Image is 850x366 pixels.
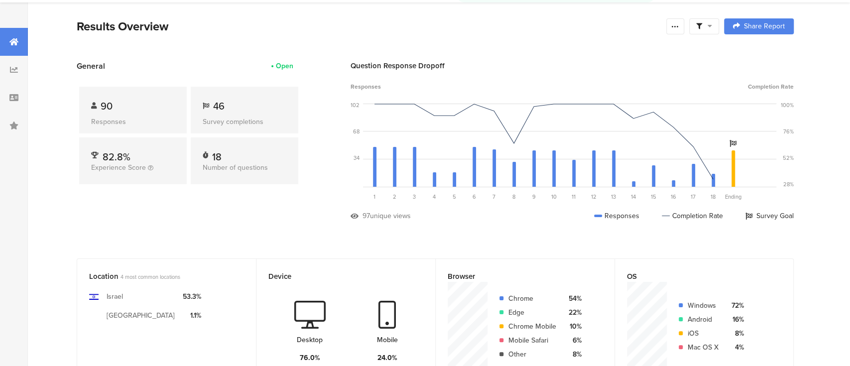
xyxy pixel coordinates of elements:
i: Survey Goal [729,140,736,147]
span: 8 [512,193,515,201]
span: 4 most common locations [121,273,180,281]
div: Survey Goal [745,211,794,221]
div: 68 [353,127,360,135]
div: Ending [723,193,743,201]
span: 16 [671,193,676,201]
div: 53.3% [183,291,201,302]
div: 54% [564,293,582,304]
div: 8% [564,349,582,360]
div: Other [508,349,556,360]
div: Question Response Dropoff [351,60,794,71]
div: iOS [688,328,719,339]
span: 90 [101,99,113,114]
div: Browser [448,271,586,282]
div: Responses [594,211,639,221]
div: Open [276,61,293,71]
div: 34 [354,154,360,162]
div: Israel [107,291,123,302]
div: Chrome [508,293,556,304]
div: 72% [727,300,744,311]
div: Location [89,271,228,282]
div: Chrome Mobile [508,321,556,332]
div: 1.1% [183,310,201,321]
div: unique views [370,211,411,221]
span: 6 [473,193,476,201]
span: 17 [691,193,696,201]
span: 11 [572,193,576,201]
div: OS [627,271,765,282]
span: Share Report [744,23,785,30]
div: Completion Rate [662,211,723,221]
div: Mobile [377,335,398,345]
div: 102 [351,101,360,109]
span: 82.8% [103,149,130,164]
div: 97 [363,211,370,221]
div: Windows [688,300,719,311]
div: Mobile Safari [508,335,556,346]
span: Responses [351,82,381,91]
div: 28% [783,180,794,188]
div: Device [268,271,407,282]
div: Survey completions [203,117,286,127]
span: 10 [551,193,557,201]
span: 46 [213,99,225,114]
div: 100% [781,101,794,109]
span: 7 [492,193,495,201]
div: Mac OS X [688,342,719,353]
div: [GEOGRAPHIC_DATA] [107,310,175,321]
div: Android [688,314,719,325]
span: 4 [433,193,436,201]
span: 9 [532,193,536,201]
span: 2 [393,193,396,201]
div: 18 [212,149,222,159]
div: 16% [727,314,744,325]
span: 5 [453,193,456,201]
div: 76.0% [300,353,320,363]
span: Number of questions [203,162,268,173]
span: General [77,60,105,72]
span: 1 [373,193,375,201]
span: Completion Rate [748,82,794,91]
div: 4% [727,342,744,353]
span: 14 [631,193,636,201]
span: 13 [611,193,616,201]
span: Experience Score [91,162,146,173]
span: 12 [591,193,597,201]
span: 15 [651,193,656,201]
div: Results Overview [77,17,661,35]
div: 52% [783,154,794,162]
div: 76% [783,127,794,135]
span: 3 [413,193,416,201]
div: Responses [91,117,175,127]
div: 8% [727,328,744,339]
div: 24.0% [377,353,397,363]
div: 6% [564,335,582,346]
div: 10% [564,321,582,332]
div: Edge [508,307,556,318]
div: Desktop [297,335,323,345]
span: 18 [711,193,716,201]
div: 22% [564,307,582,318]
